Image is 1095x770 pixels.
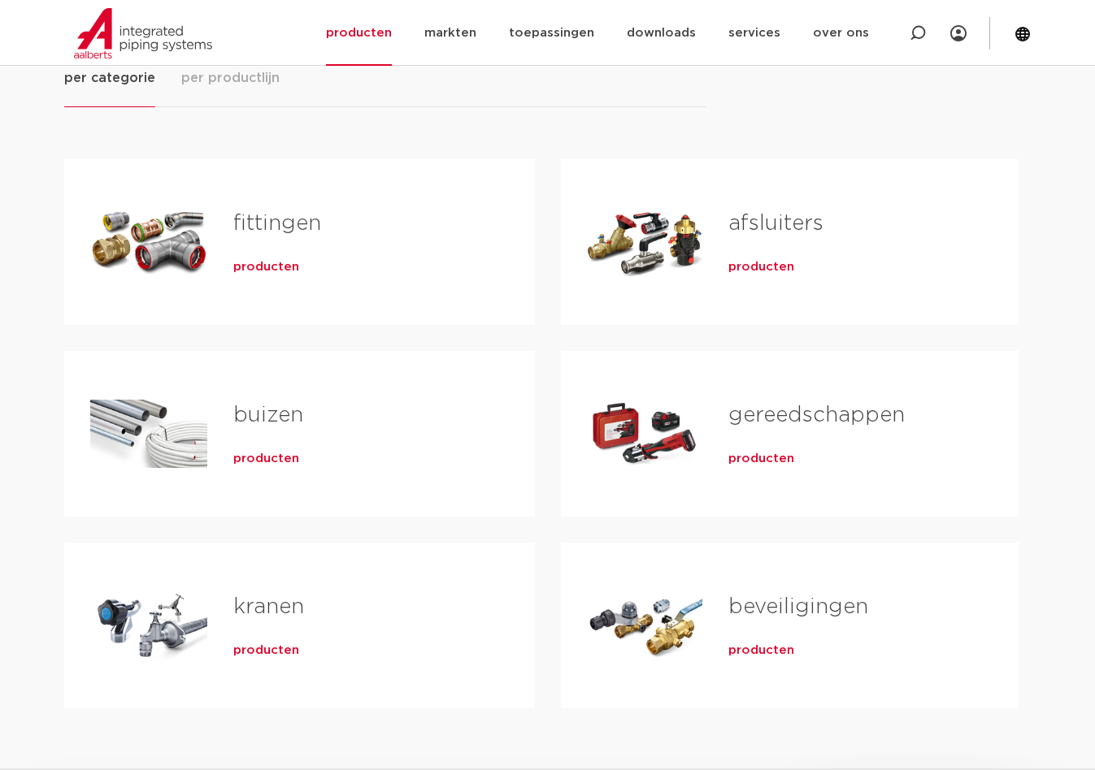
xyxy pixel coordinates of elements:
a: producten [728,642,794,659]
a: producten [233,451,299,467]
a: buizen [233,404,303,426]
a: beveiligingen [728,596,868,617]
a: afsluiters [728,213,823,234]
a: producten [233,259,299,275]
span: per productlijn [181,68,280,88]
div: Tabs. Open items met enter of spatie, sluit af met escape en navigeer met de pijltoetsen. [64,67,1032,734]
a: kranen [233,596,304,617]
a: producten [728,451,794,467]
a: fittingen [233,213,321,234]
a: producten [728,259,794,275]
a: gereedschappen [728,404,905,426]
a: producten [233,642,299,659]
span: per categorie [64,68,155,88]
